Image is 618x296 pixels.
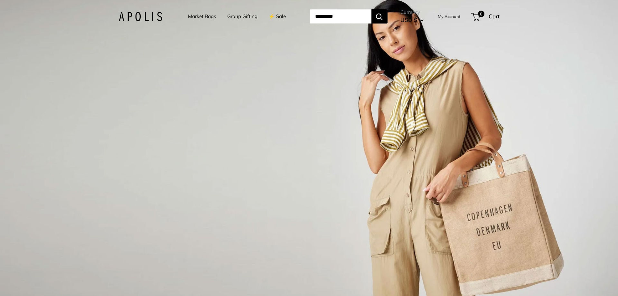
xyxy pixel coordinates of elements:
[227,12,257,21] a: Group Gifting
[269,12,286,21] a: ⚡️ Sale
[371,9,388,24] button: Search
[400,15,424,25] button: USD $
[472,11,500,22] a: 0 Cart
[400,8,424,17] span: Currency
[119,12,162,21] img: Apolis
[310,9,371,24] input: Search...
[188,12,216,21] a: Market Bags
[438,13,461,20] a: My Account
[400,16,417,23] span: USD $
[478,11,484,17] span: 0
[489,13,500,20] span: Cart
